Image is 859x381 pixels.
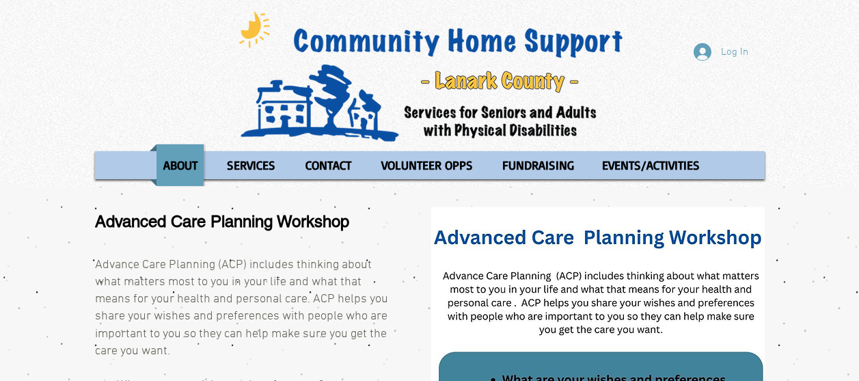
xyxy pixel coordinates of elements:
[375,144,479,186] p: VOLUNTEER OPPS
[292,144,365,186] a: CONTACT
[150,144,210,186] a: ABOUT
[95,258,388,358] span: Advance Care Planning (ACP) includes thinking about what matters most to you in your life and wha...
[589,144,713,186] a: EVENTS/ACTIVITIES
[596,144,706,186] p: EVENTS/ACTIVITIES
[221,144,282,186] p: SERVICES
[157,144,204,186] p: ABOUT
[489,144,586,186] a: FUNDRAISING
[684,39,758,65] button: Log In
[299,144,357,186] p: CONTACT
[716,45,753,60] span: Log In
[95,144,765,186] nav: Site
[496,144,580,186] p: FUNDRAISING
[368,144,486,186] a: VOLUNTEER OPPS
[95,212,349,231] span: Advanced Care Planning Workshop
[214,144,288,186] a: SERVICES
